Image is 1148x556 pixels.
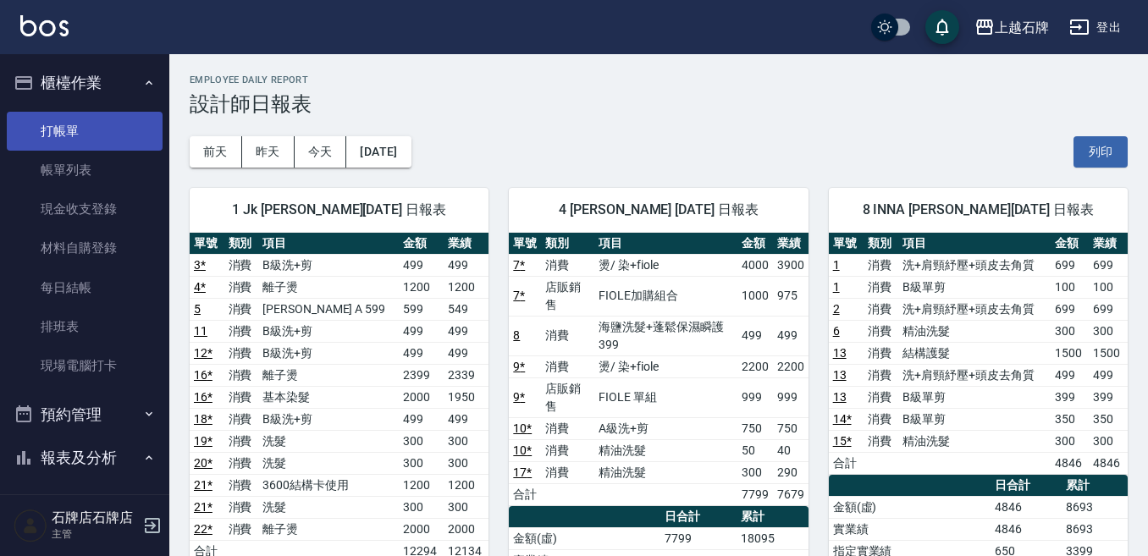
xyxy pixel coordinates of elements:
td: 300 [1089,320,1128,342]
td: 699 [1051,254,1089,276]
td: 金額(虛) [829,496,991,518]
td: 499 [444,342,488,364]
td: B級洗+剪 [258,254,399,276]
a: 5 [194,302,201,316]
a: 現場電腦打卡 [7,346,163,385]
td: 消費 [541,461,594,483]
td: 499 [1089,364,1128,386]
span: 8 INNA [PERSON_NAME][DATE] 日報表 [849,201,1107,218]
table: a dense table [509,233,808,506]
td: 300 [737,461,773,483]
td: FIOLE加購組合 [594,276,737,316]
td: 300 [1051,320,1089,342]
td: 消費 [224,276,259,298]
button: 上越石牌 [968,10,1056,45]
td: 699 [1089,298,1128,320]
a: 1 [833,258,840,272]
td: 2000 [444,518,488,540]
td: 2200 [737,355,773,377]
td: 消費 [224,496,259,518]
td: 消費 [224,452,259,474]
td: B級單剪 [898,276,1051,298]
th: 項目 [594,233,737,255]
td: 消費 [224,474,259,496]
td: 2000 [399,518,444,540]
td: 1200 [399,276,444,298]
a: 8 [513,328,520,342]
td: 7799 [737,483,773,505]
th: 日合計 [991,475,1062,497]
th: 單號 [190,233,224,255]
td: 8693 [1062,496,1128,518]
td: 300 [1089,430,1128,452]
td: 洗+肩頸紓壓+頭皮去角質 [898,364,1051,386]
th: 類別 [541,233,594,255]
button: 櫃檯作業 [7,61,163,105]
td: 消費 [541,254,594,276]
th: 單號 [509,233,541,255]
td: 消費 [541,355,594,377]
td: 合計 [509,483,541,505]
th: 累計 [737,506,809,528]
td: 離子燙 [258,518,399,540]
td: 599 [399,298,444,320]
td: 精油洗髮 [898,430,1051,452]
td: 消費 [541,417,594,439]
td: B級單剪 [898,408,1051,430]
td: 消費 [224,364,259,386]
th: 項目 [258,233,399,255]
a: 1 [833,280,840,294]
a: 11 [194,324,207,338]
td: 8693 [1062,518,1128,540]
td: B級洗+剪 [258,320,399,342]
td: 店販銷售 [541,276,594,316]
a: 報表目錄 [7,487,163,526]
td: 海鹽洗髮+蓬鬆保濕瞬護399 [594,316,737,355]
td: 消費 [224,320,259,342]
td: 結構護髮 [898,342,1051,364]
td: [PERSON_NAME] A 599 [258,298,399,320]
td: A級洗+剪 [594,417,737,439]
td: 290 [773,461,809,483]
td: 消費 [224,254,259,276]
td: 基本染髮 [258,386,399,408]
td: 499 [737,316,773,355]
td: 消費 [224,408,259,430]
td: 2200 [773,355,809,377]
td: 499 [399,320,444,342]
td: 300 [399,452,444,474]
td: 精油洗髮 [594,461,737,483]
div: 上越石牌 [995,17,1049,38]
td: 消費 [224,518,259,540]
td: 499 [773,316,809,355]
td: 399 [1089,386,1128,408]
a: 每日結帳 [7,268,163,307]
td: 1950 [444,386,488,408]
td: 499 [399,408,444,430]
th: 金額 [737,233,773,255]
td: 2000 [399,386,444,408]
table: a dense table [829,233,1128,475]
td: 100 [1051,276,1089,298]
th: 業績 [773,233,809,255]
td: 實業績 [829,518,991,540]
td: 499 [1051,364,1089,386]
th: 日合計 [660,506,737,528]
td: 1200 [444,276,488,298]
td: 350 [1051,408,1089,430]
th: 累計 [1062,475,1128,497]
a: 13 [833,346,847,360]
td: 精油洗髮 [898,320,1051,342]
td: 499 [399,342,444,364]
td: 300 [399,430,444,452]
button: 報表及分析 [7,436,163,480]
td: 消費 [541,439,594,461]
p: 主管 [52,526,138,542]
td: 洗髮 [258,452,399,474]
button: 今天 [295,136,347,168]
button: 列印 [1073,136,1128,168]
a: 帳單列表 [7,151,163,190]
td: 金額(虛) [509,527,660,549]
td: B級單剪 [898,386,1051,408]
td: B級洗+剪 [258,408,399,430]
